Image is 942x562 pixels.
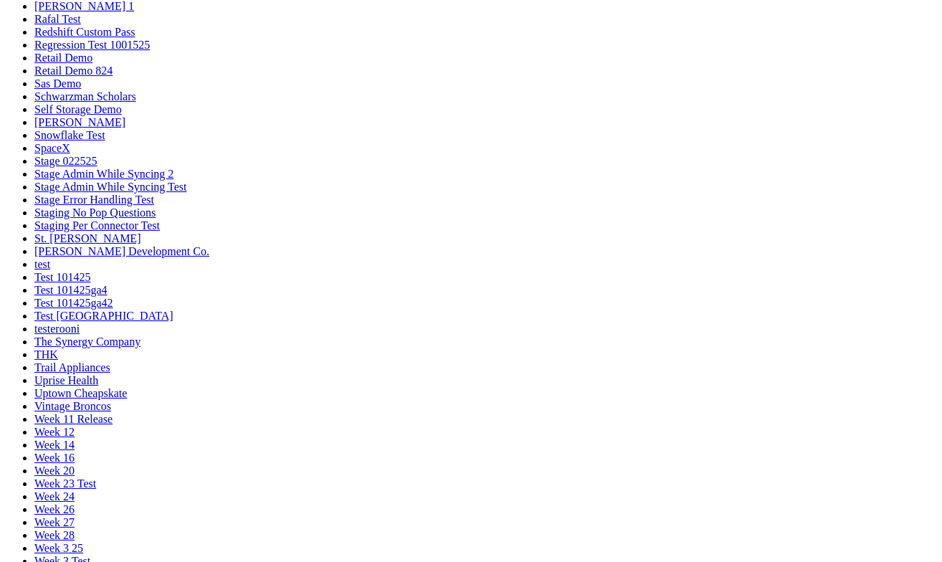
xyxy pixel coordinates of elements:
[34,142,70,154] a: SpaceX
[34,439,75,451] a: Week 14
[34,361,110,373] a: Trail Appliances
[34,426,75,438] a: Week 12
[34,297,113,309] a: Test 101425ga42
[34,181,187,193] a: Stage Admin While Syncing Test
[34,103,122,115] a: Self Storage Demo
[34,516,75,528] a: Week 27
[34,400,111,412] a: Vintage Broncos
[34,374,98,386] a: Uprise Health
[34,310,173,322] a: Test [GEOGRAPHIC_DATA]
[34,194,154,206] a: Stage Error Handling Test
[34,542,83,554] a: Week 3 25
[34,465,75,477] a: Week 20
[34,271,90,283] a: Test 101425
[34,77,81,90] a: Sas Demo
[34,387,127,399] a: Uptown Cheapskate
[34,503,75,515] a: Week 26
[34,90,136,103] a: Schwarzman Scholars
[34,477,96,490] a: Week 23 Test
[34,116,125,128] a: [PERSON_NAME]
[34,258,50,270] a: test
[34,452,75,464] a: Week 16
[34,529,75,541] a: Week 28
[34,39,150,51] a: Regression Test 1001525
[34,26,135,38] a: Redshift Custom Pass
[34,65,113,77] a: Retail Demo 824
[34,323,80,335] a: testerooni
[34,206,156,219] a: Staging No Pop Questions
[34,245,209,257] a: [PERSON_NAME] Development Co.
[34,490,75,503] a: Week 24
[34,129,105,141] a: Snowflake Test
[34,348,58,361] a: THK
[34,155,97,167] a: Stage 022525
[34,335,141,348] a: The Synergy Company
[34,52,92,64] a: Retail Demo
[34,232,141,244] a: St. [PERSON_NAME]
[34,219,160,232] a: Staging Per Connector Test
[34,13,81,25] a: Rafal Test
[34,284,108,296] a: Test 101425ga4
[34,413,113,425] a: Week 11 Release
[34,168,173,180] a: Stage Admin While Syncing 2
